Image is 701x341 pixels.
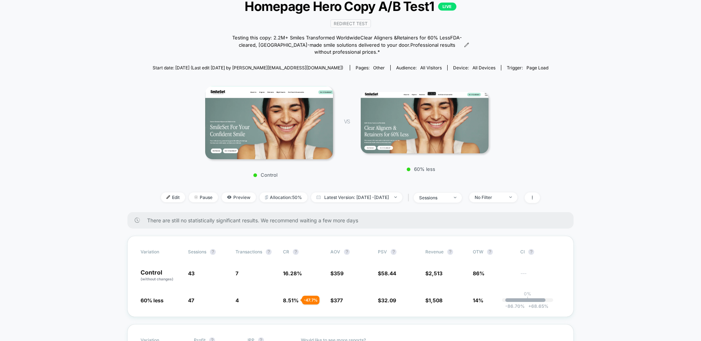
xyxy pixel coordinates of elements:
[166,195,170,199] img: edit
[188,270,195,276] span: 43
[344,249,350,255] button: ?
[222,192,256,202] span: Preview
[141,277,173,281] span: (without changes)
[396,65,442,70] div: Audience:
[330,270,344,276] span: $
[283,270,302,276] span: 16.28 %
[188,297,194,303] span: 47
[293,249,299,255] button: ?
[425,249,444,254] span: Revenue
[161,192,185,202] span: Edit
[381,270,396,276] span: 58.44
[524,291,531,296] p: 0%
[266,249,272,255] button: ?
[509,196,512,198] img: end
[330,19,371,28] span: Redirect Test
[202,172,329,178] p: Control
[378,249,387,254] span: PSV
[232,34,462,56] span: Testing this copy: 2.2M+ Smiles Transformed WorldwideClear Aligners &Retainers for 60% LessFDA-cl...
[141,249,181,255] span: Variation
[235,297,239,303] span: 4
[472,65,495,70] span: all devices
[330,297,343,303] span: $
[334,270,344,276] span: 359
[527,296,528,302] p: |
[475,195,504,200] div: No Filter
[260,192,307,202] span: Allocation: 50%
[429,270,443,276] span: 2,513
[283,297,299,303] span: 8.51 %
[447,65,501,70] span: Device:
[311,192,402,202] span: Latest Version: [DATE] - [DATE]
[391,249,397,255] button: ?
[302,296,319,304] div: - 47.7 %
[141,269,181,282] p: Control
[420,65,442,70] span: All Visitors
[507,65,548,70] div: Trigger:
[378,270,396,276] span: $
[526,65,548,70] span: Page Load
[447,249,453,255] button: ?
[357,166,485,172] p: 60% less
[283,249,289,254] span: CR
[334,297,343,303] span: 377
[394,196,397,198] img: end
[381,297,396,303] span: 32.09
[153,65,343,70] span: Start date: [DATE] (Last edit [DATE] by [PERSON_NAME][EMAIL_ADDRESS][DOMAIN_NAME])
[528,249,534,255] button: ?
[520,271,560,282] span: ---
[147,217,559,223] span: There are still no statistically significant results. We recommend waiting a few more days
[473,249,513,255] span: OTW
[425,270,443,276] span: $
[189,192,218,202] span: Pause
[235,249,262,254] span: Transactions
[473,270,484,276] span: 86%
[356,65,385,70] div: Pages:
[317,195,321,199] img: calendar
[425,297,443,303] span: $
[454,197,456,198] img: end
[487,249,493,255] button: ?
[378,297,396,303] span: $
[429,297,443,303] span: 1,508
[205,86,333,159] img: Control main
[528,303,531,309] span: +
[525,303,548,309] span: 68.65 %
[210,249,216,255] button: ?
[505,303,525,309] span: -86.70 %
[419,195,448,200] div: sessions
[473,297,483,303] span: 14%
[438,3,456,11] p: LIVE
[520,249,560,255] span: CI
[194,195,198,199] img: end
[330,249,340,254] span: AOV
[344,118,350,124] span: VS
[361,92,489,153] img: 60% less main
[373,65,385,70] span: other
[265,195,268,199] img: rebalance
[235,270,238,276] span: 7
[406,192,414,203] span: |
[188,249,206,254] span: Sessions
[141,297,164,303] span: 60% less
